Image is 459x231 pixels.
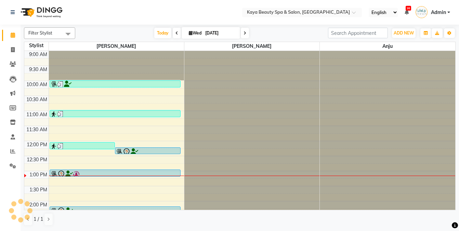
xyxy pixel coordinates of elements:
[24,42,49,49] div: Stylist
[50,207,180,213] div: [PERSON_NAME], TK02, 02:15 PM-02:30 PM, Eyebrows Threading
[405,9,409,15] a: 36
[406,6,411,11] span: 36
[28,186,49,193] div: 1:30 PM
[28,30,52,36] span: Filter Stylist
[25,111,49,118] div: 11:00 AM
[392,28,416,38] button: ADD NEW
[50,81,180,87] div: [PERSON_NAME], TK01, 10:00 AM-10:15 AM, Eyebrows Threading
[184,42,319,51] span: [PERSON_NAME]
[28,201,49,208] div: 2:00 PM
[28,51,49,58] div: 9:00 AM
[25,126,49,133] div: 11:30 AM
[25,81,49,88] div: 10:00 AM
[28,171,49,178] div: 1:00 PM
[25,156,49,163] div: 12:30 PM
[431,9,446,16] span: Admin
[34,216,43,223] span: 1 / 1
[320,42,455,51] span: Anju
[328,28,388,38] input: Search Appointment
[50,170,180,176] div: [PERSON_NAME], TK04, 01:00 PM-01:15 PM, Eyebrows Threading
[25,141,49,148] div: 12:00 PM
[28,66,49,73] div: 9:30 AM
[203,28,237,38] input: 2025-10-01
[49,42,184,51] span: [PERSON_NAME]
[154,28,171,38] span: Today
[416,6,428,18] img: Admin
[394,30,414,36] span: ADD NEW
[115,148,180,154] div: [PERSON_NAME], TK05, 12:15 PM-12:30 PM, Eyebrows Threading
[50,110,180,117] div: [PERSON_NAME], TK06, 11:00 AM-12:20 PM, Root Touch Up
[17,3,64,22] img: logo
[50,142,115,149] div: [PERSON_NAME], TK06, 11:00 AM-12:20 PM, Root Touch Up
[25,96,49,103] div: 10:30 AM
[187,30,203,36] span: Wed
